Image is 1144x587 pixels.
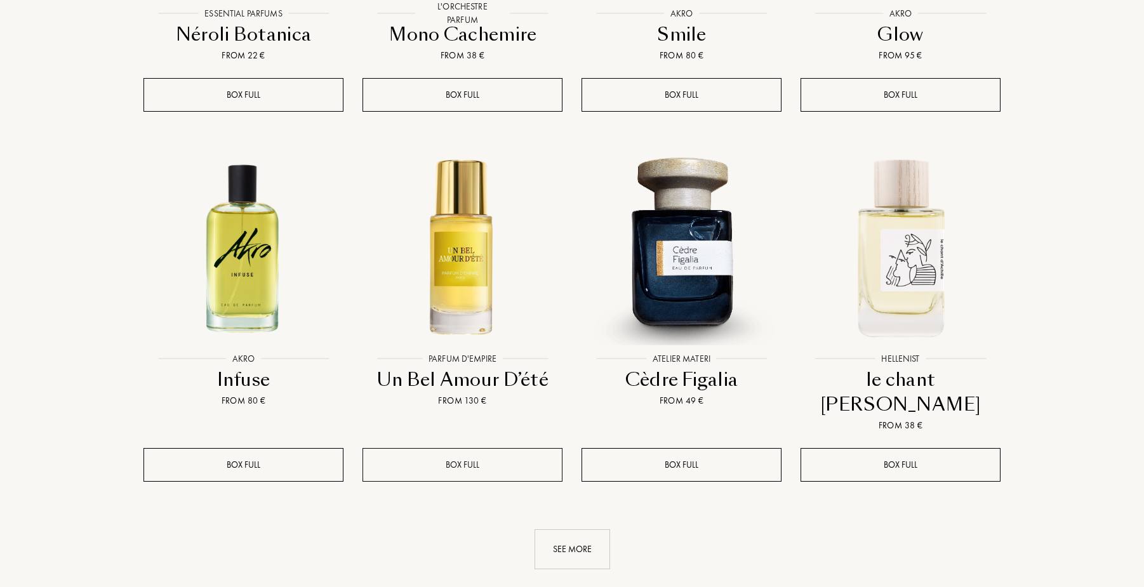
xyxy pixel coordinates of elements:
div: Box full [143,78,343,112]
div: From 38 € [368,49,557,62]
div: Box full [582,448,782,482]
a: le chant d'Achille HellenistHellenistle chant [PERSON_NAME]From 38 € [801,134,1001,448]
div: Box full [362,78,562,112]
img: le chant d'Achille Hellenist [802,148,999,345]
div: Box full [582,78,782,112]
div: From 22 € [149,49,338,62]
div: See more [535,529,610,569]
div: From 49 € [587,394,776,407]
div: Box full [801,78,1001,112]
div: From 130 € [368,394,557,407]
div: From 95 € [806,49,995,62]
div: From 80 € [587,49,776,62]
div: Box full [143,448,343,482]
div: From 38 € [806,419,995,432]
div: From 80 € [149,394,338,407]
img: Cèdre Figalia Atelier Materi [583,148,780,345]
a: Infuse AkroAkroInfuseFrom 80 € [143,134,343,423]
a: Un Bel Amour D’été Parfum d'EmpireParfum d'EmpireUn Bel Amour D’étéFrom 130 € [362,134,562,423]
div: Box full [362,448,562,482]
a: Cèdre Figalia Atelier MateriAtelier MateriCèdre FigaliaFrom 49 € [582,134,782,423]
img: Infuse Akro [145,148,342,345]
div: Box full [801,448,1001,482]
div: le chant [PERSON_NAME] [806,367,995,418]
img: Un Bel Amour D’été Parfum d'Empire [364,148,561,345]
